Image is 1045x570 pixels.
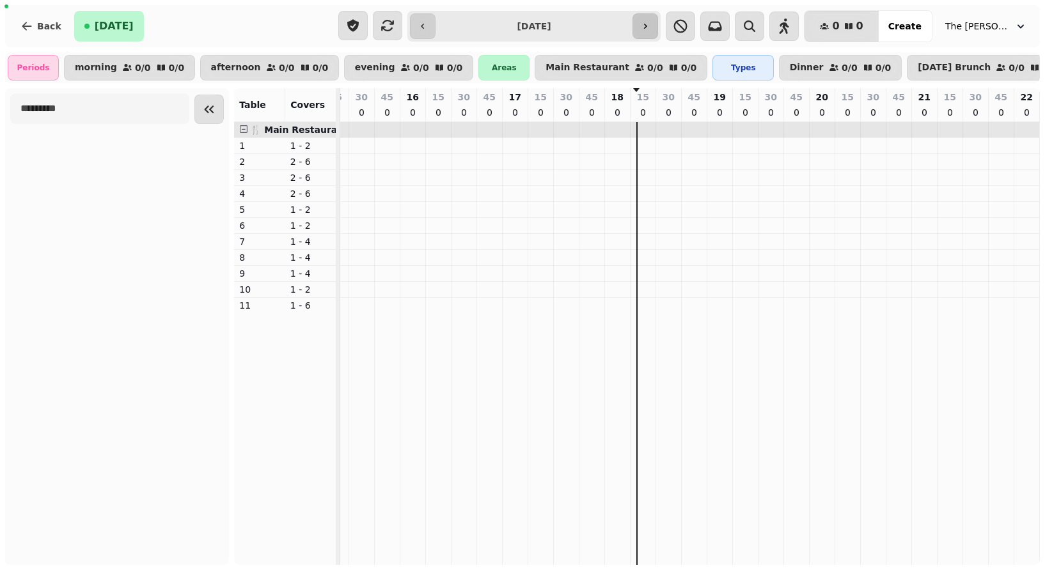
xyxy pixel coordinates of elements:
p: 0 [970,106,980,119]
div: Types [712,55,774,81]
p: 0 / 0 [279,63,295,72]
p: 45 [586,91,598,104]
p: 0 / 0 [169,63,185,72]
p: 45 [483,91,496,104]
button: Collapse sidebar [194,95,224,124]
p: 15 [637,91,649,104]
p: 0 [740,106,750,119]
p: 17 [509,91,521,104]
span: Create [888,22,922,31]
p: 0 [510,106,520,119]
p: 3 [239,171,280,184]
span: Back [37,22,61,31]
p: 0 [817,106,827,119]
p: 1 - 4 [290,267,331,280]
p: 1 - 6 [290,299,331,312]
p: 0 [407,106,418,119]
p: 15 [842,91,854,104]
p: 0 [663,106,673,119]
p: evening [355,63,395,73]
p: 0 [791,106,801,119]
div: Periods [8,55,59,81]
p: 1 - 2 [290,139,331,152]
p: 0 / 0 [842,63,858,72]
button: afternoon0/00/0 [200,55,339,81]
button: The [PERSON_NAME] Nook [938,15,1035,38]
p: 7 [239,235,280,248]
button: Create [878,11,932,42]
p: 0 [484,106,494,119]
p: 45 [995,91,1007,104]
p: 0 [459,106,469,119]
p: 11 [239,299,280,312]
p: 30 [867,91,879,104]
p: 0 / 0 [447,63,463,72]
p: 45 [688,91,700,104]
p: 0 [433,106,443,119]
button: [DATE] [74,11,144,42]
p: 0 [919,106,929,119]
span: [DATE] [95,21,134,31]
div: Areas [478,55,530,81]
p: 0 [868,106,878,119]
p: 2 - 6 [290,171,331,184]
p: 0 [842,106,852,119]
span: 0 [832,21,839,31]
p: afternoon [211,63,261,73]
p: 30 [663,91,675,104]
p: 0 / 0 [1009,63,1025,72]
p: 30 [458,91,470,104]
p: 21 [918,91,931,104]
p: 45 [790,91,803,104]
button: morning0/00/0 [64,55,195,81]
p: 8 [239,251,280,264]
p: 0 [766,106,776,119]
p: 15 [739,91,751,104]
p: 0 / 0 [876,63,892,72]
p: morning [75,63,117,73]
p: Dinner [790,63,824,73]
p: 0 [535,106,546,119]
button: Main Restaurant0/00/0 [535,55,707,81]
p: 0 [382,106,392,119]
p: 15 [535,91,547,104]
p: 0 [638,106,648,119]
p: [DATE] Brunch [918,63,991,73]
p: 0 [1021,106,1032,119]
span: 🍴 Main Restaurant [250,125,348,135]
p: 45 [381,91,393,104]
span: Covers [290,100,325,110]
p: 0 [612,106,622,119]
p: 16 [407,91,419,104]
p: 1 - 2 [290,283,331,296]
p: 6 [239,219,280,232]
p: 30 [970,91,982,104]
p: 10 [239,283,280,296]
p: 0 [586,106,597,119]
button: evening0/00/0 [344,55,473,81]
p: 0 / 0 [647,63,663,72]
p: 15 [432,91,444,104]
p: 0 / 0 [135,63,151,72]
p: 0 [561,106,571,119]
p: 18 [611,91,624,104]
button: Back [10,11,72,42]
p: 0 [996,106,1006,119]
button: Dinner0/00/0 [779,55,902,81]
p: 2 - 6 [290,187,331,200]
p: 20 [816,91,828,104]
span: Table [239,100,266,110]
p: 0 [689,106,699,119]
p: 30 [560,91,572,104]
span: The [PERSON_NAME] Nook [945,20,1009,33]
span: 0 [856,21,863,31]
p: 9 [239,267,280,280]
p: Main Restaurant [546,63,629,73]
p: 0 / 0 [413,63,429,72]
p: 1 - 2 [290,219,331,232]
p: 0 [356,106,366,119]
p: 30 [765,91,777,104]
p: 45 [893,91,905,104]
p: 15 [944,91,956,104]
button: 00 [805,11,878,42]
